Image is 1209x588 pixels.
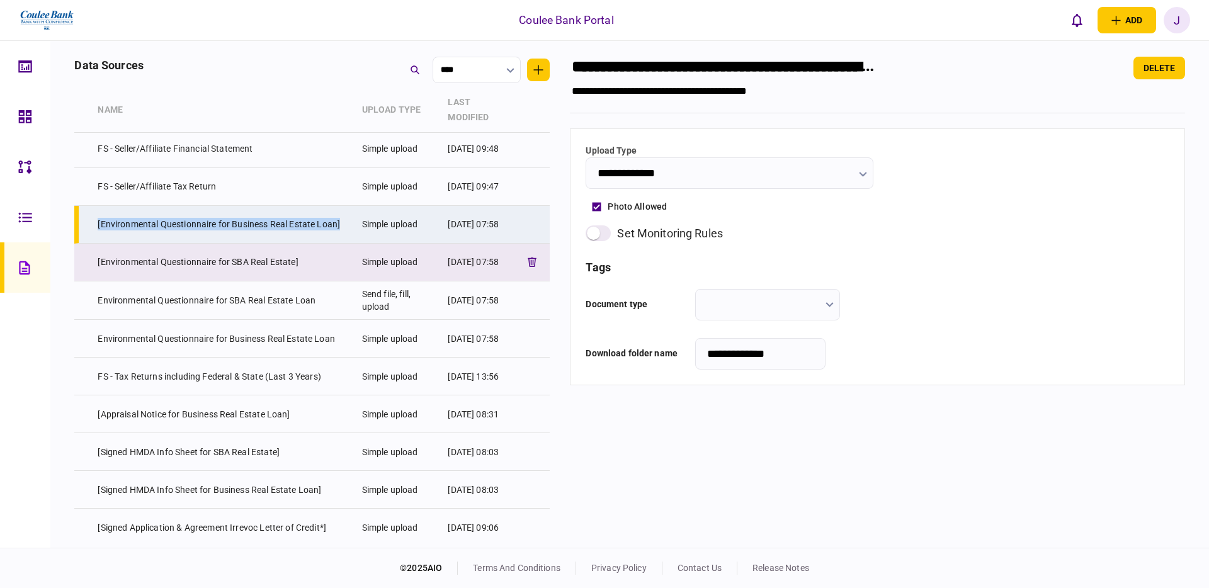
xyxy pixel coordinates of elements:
th: Name [91,88,355,133]
td: [DATE] 13:56 [441,358,514,395]
td: Simple upload [356,433,442,471]
h3: tags [586,262,1169,273]
td: FS - Seller/Affiliate Financial Statement [91,130,355,168]
input: Upload Type [586,157,873,189]
div: © 2025 AIO [400,562,458,575]
td: Environmental Questionnaire for Business Real Estate Loan [91,320,355,358]
th: Upload Type [356,88,442,133]
td: [DATE] 08:31 [441,395,514,433]
label: Upload Type [586,144,873,157]
td: [Environmental Questionnaire for Business Real Estate Loan] [91,206,355,244]
td: [Signed Application & Agreement Irrevoc Letter of Credit*] [91,509,355,546]
td: Simple upload [356,358,442,395]
div: Coulee Bank Portal [519,12,613,28]
td: FS - Seller/Affiliate Tax Return [91,168,355,206]
button: J [1164,7,1190,33]
td: Simple upload [356,168,442,206]
td: [DATE] 08:03 [441,433,514,471]
td: [Signed HMDA Info Sheet for SBA Real Estate] [91,433,355,471]
td: Simple upload [356,395,442,433]
div: set monitoring rules [617,225,723,242]
td: [DATE] 09:48 [441,130,514,168]
div: Download folder name [586,338,686,370]
img: client company logo [19,4,75,36]
td: [DATE] 09:47 [441,168,514,206]
a: privacy policy [591,563,647,573]
td: Simple upload [356,320,442,358]
th: last modified [441,88,514,133]
td: Simple upload [356,206,442,244]
td: [DATE] 09:06 [441,509,514,546]
td: Environmental Questionnaire for SBA Real Estate Loan [91,281,355,320]
td: FS - Tax Returns including Federal & State (Last 3 Years) [91,358,355,395]
a: terms and conditions [473,563,560,573]
div: data sources [74,57,144,74]
a: release notes [752,563,809,573]
td: [DATE] 07:58 [441,244,514,281]
button: open notifications list [1064,7,1090,33]
td: [DATE] 07:58 [441,206,514,244]
td: [DATE] 08:03 [441,471,514,509]
button: delete [1133,57,1185,79]
div: Document type [586,289,686,320]
button: open adding identity options [1098,7,1156,33]
td: Simple upload [356,471,442,509]
td: [DATE] 07:58 [441,281,514,320]
td: Simple upload [356,244,442,281]
td: Send file, fill, upload [356,281,442,320]
td: [Appraisal Notice for Business Real Estate Loan] [91,395,355,433]
td: [Signed HMDA Info Sheet for Business Real Estate Loan] [91,471,355,509]
td: Simple upload [356,130,442,168]
td: [Environmental Questionnaire for SBA Real Estate] [91,244,355,281]
td: [DATE] 07:58 [441,320,514,358]
a: contact us [678,563,722,573]
td: Simple upload [356,509,442,546]
div: photo allowed [608,200,667,213]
